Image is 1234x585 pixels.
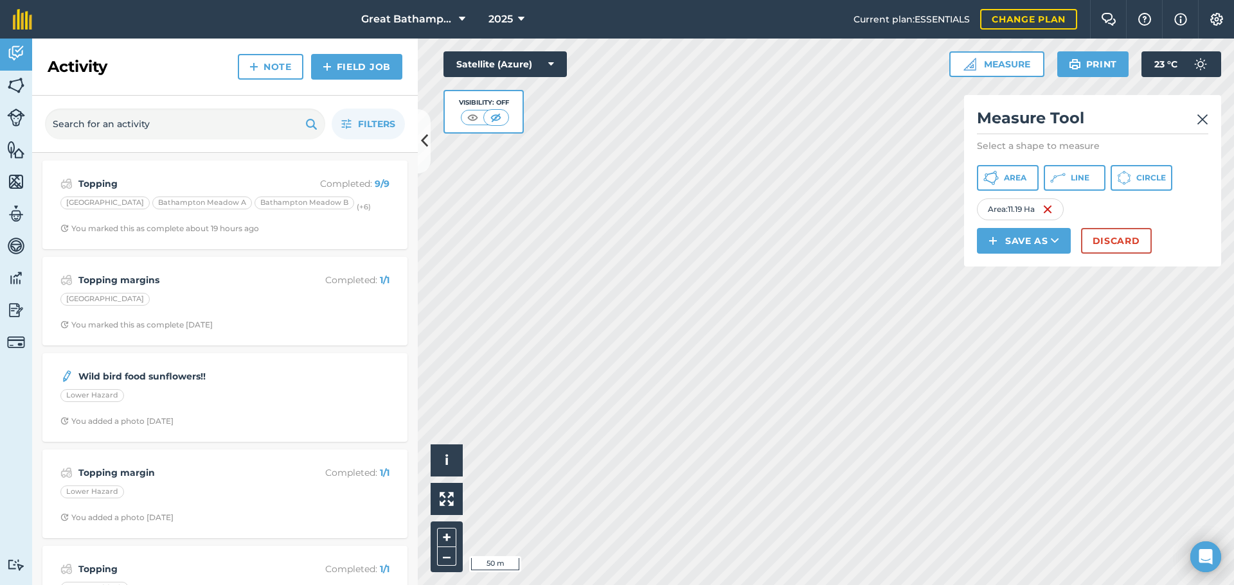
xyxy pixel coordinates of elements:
[375,178,389,189] strong: 9 / 9
[361,12,454,27] span: Great Bathampton
[7,236,25,256] img: svg+xml;base64,PD94bWwgdmVyc2lvbj0iMS4wIiBlbmNvZGluZz0idXRmLTgiPz4KPCEtLSBHZW5lcmF0b3I6IEFkb2JlIE...
[50,457,400,530] a: Topping marginCompleted: 1/1Lower HazardClock with arrow pointing clockwiseYou added a photo [DATE]
[60,293,150,306] div: [GEOGRAPHIC_DATA]
[60,176,73,191] img: svg+xml;base64,PD94bWwgdmVyc2lvbj0iMS4wIiBlbmNvZGluZz0idXRmLTgiPz4KPCEtLSBHZW5lcmF0b3I6IEFkb2JlIE...
[287,562,389,576] p: Completed :
[50,265,400,338] a: Topping marginsCompleted: 1/1[GEOGRAPHIC_DATA]Clock with arrow pointing clockwiseYou marked this ...
[78,369,282,383] strong: Wild bird food sunflowers!!
[7,333,25,351] img: svg+xml;base64,PD94bWwgdmVyc2lvbj0iMS4wIiBlbmNvZGluZz0idXRmLTgiPz4KPCEtLSBHZW5lcmF0b3I6IEFkb2JlIE...
[7,204,25,223] img: svg+xml;base64,PD94bWwgdmVyc2lvbj0iMS4wIiBlbmNvZGluZz0idXRmLTgiPz4KPCEtLSBHZW5lcmF0b3I6IEFkb2JlIE...
[60,224,69,232] img: Clock with arrow pointing clockwise
[1209,13,1224,26] img: A cog icon
[1071,173,1089,183] span: Line
[60,272,73,288] img: svg+xml;base64,PD94bWwgdmVyc2lvbj0iMS4wIiBlbmNvZGluZz0idXRmLTgiPz4KPCEtLSBHZW5lcmF0b3I6IEFkb2JlIE...
[287,273,389,287] p: Completed :
[50,361,400,434] a: Wild bird food sunflowers!!Lower HazardClock with arrow pointing clockwiseYou added a photo [DATE]
[60,389,124,402] div: Lower Hazard
[980,9,1077,30] a: Change plan
[1197,112,1208,127] img: svg+xml;base64,PHN2ZyB4bWxucz0iaHR0cDovL3d3dy53My5vcmcvMjAwMC9zdmciIHdpZHRoPSIyMiIgaGVpZ2h0PSIzMC...
[440,492,454,506] img: Four arrows, one pointing top left, one top right, one bottom right and the last bottom left
[1188,51,1213,77] img: svg+xml;base64,PD94bWwgdmVyc2lvbj0iMS4wIiBlbmNvZGluZz0idXRmLTgiPz4KPCEtLSBHZW5lcmF0b3I6IEFkb2JlIE...
[437,547,456,566] button: –
[60,561,73,577] img: svg+xml;base64,PD94bWwgdmVyc2lvbj0iMS4wIiBlbmNvZGluZz0idXRmLTgiPz4KPCEtLSBHZW5lcmF0b3I6IEFkb2JlIE...
[7,44,25,63] img: svg+xml;base64,PD94bWwgdmVyc2lvbj0iMS4wIiBlbmNvZGluZz0idXRmLTgiPz4KPCEtLSBHZW5lcmF0b3I6IEFkb2JlIE...
[1141,51,1221,77] button: 23 °C
[1004,173,1026,183] span: Area
[78,177,282,191] strong: Topping
[380,467,389,478] strong: 1 / 1
[60,417,69,425] img: Clock with arrow pointing clockwise
[963,58,976,71] img: Ruler icon
[255,196,354,209] div: Bathampton Meadow B
[60,513,69,521] img: Clock with arrow pointing clockwise
[1101,13,1116,26] img: Two speech bubbles overlapping with the left bubble in the forefront
[1137,13,1152,26] img: A question mark icon
[1136,173,1166,183] span: Circle
[380,563,389,575] strong: 1 / 1
[1081,228,1152,254] button: Discard
[7,140,25,159] img: svg+xml;base64,PHN2ZyB4bWxucz0iaHR0cDovL3d3dy53My5vcmcvMjAwMC9zdmciIHdpZHRoPSI1NiIgaGVpZ2h0PSI2MC...
[78,273,282,287] strong: Topping margins
[437,528,456,547] button: +
[7,559,25,571] img: svg+xml;base64,PD94bWwgdmVyc2lvbj0iMS4wIiBlbmNvZGluZz0idXRmLTgiPz4KPCEtLSBHZW5lcmF0b3I6IEFkb2JlIE...
[60,320,213,330] div: You marked this as complete [DATE]
[78,466,282,480] strong: Topping margin
[287,177,389,191] p: Completed :
[443,51,567,77] button: Satellite (Azure)
[60,223,259,234] div: You marked this as complete about 19 hours ago
[459,98,509,108] div: Visibility: Off
[445,452,449,468] span: i
[1111,165,1172,191] button: Circle
[249,59,258,74] img: svg+xml;base64,PHN2ZyB4bWxucz0iaHR0cDovL3d3dy53My5vcmcvMjAwMC9zdmciIHdpZHRoPSIxNCIgaGVpZ2h0PSIyNC...
[7,172,25,191] img: svg+xml;base64,PHN2ZyB4bWxucz0iaHR0cDovL3d3dy53My5vcmcvMjAwMC9zdmciIHdpZHRoPSI1NiIgaGVpZ2h0PSI2MC...
[60,465,73,480] img: svg+xml;base64,PD94bWwgdmVyc2lvbj0iMS4wIiBlbmNvZGluZz0idXRmLTgiPz4KPCEtLSBHZW5lcmF0b3I6IEFkb2JlIE...
[488,12,513,27] span: 2025
[357,202,371,211] small: (+ 6 )
[465,111,481,124] img: svg+xml;base64,PHN2ZyB4bWxucz0iaHR0cDovL3d3dy53My5vcmcvMjAwMC9zdmciIHdpZHRoPSI1MCIgaGVpZ2h0PSI0MC...
[1069,57,1081,72] img: svg+xml;base64,PHN2ZyB4bWxucz0iaHR0cDovL3d3dy53My5vcmcvMjAwMC9zdmciIHdpZHRoPSIxOSIgaGVpZ2h0PSIyNC...
[358,117,395,131] span: Filters
[60,196,150,209] div: [GEOGRAPHIC_DATA]
[380,274,389,286] strong: 1 / 1
[431,444,463,476] button: i
[287,466,389,480] p: Completed :
[1154,51,1177,77] span: 23 ° C
[323,59,332,74] img: svg+xml;base64,PHN2ZyB4bWxucz0iaHR0cDovL3d3dy53My5vcmcvMjAwMC9zdmciIHdpZHRoPSIxNCIgaGVpZ2h0PSIyNC...
[977,139,1208,152] p: Select a shape to measure
[977,228,1071,254] button: Save as
[238,54,303,80] a: Note
[1174,12,1187,27] img: svg+xml;base64,PHN2ZyB4bWxucz0iaHR0cDovL3d3dy53My5vcmcvMjAwMC9zdmciIHdpZHRoPSIxNyIgaGVpZ2h0PSIxNy...
[332,109,405,139] button: Filters
[152,196,252,209] div: Bathampton Meadow A
[1044,165,1105,191] button: Line
[949,51,1044,77] button: Measure
[988,233,997,249] img: svg+xml;base64,PHN2ZyB4bWxucz0iaHR0cDovL3d3dy53My5vcmcvMjAwMC9zdmciIHdpZHRoPSIxNCIgaGVpZ2h0PSIyNC...
[1042,202,1053,217] img: svg+xml;base64,PHN2ZyB4bWxucz0iaHR0cDovL3d3dy53My5vcmcvMjAwMC9zdmciIHdpZHRoPSIxNiIgaGVpZ2h0PSIyNC...
[7,301,25,320] img: svg+xml;base64,PD94bWwgdmVyc2lvbj0iMS4wIiBlbmNvZGluZz0idXRmLTgiPz4KPCEtLSBHZW5lcmF0b3I6IEFkb2JlIE...
[50,168,400,241] a: ToppingCompleted: 9/9[GEOGRAPHIC_DATA]Bathampton Meadow ABathampton Meadow B(+6)Clock with arrow ...
[60,512,174,523] div: You added a photo [DATE]
[60,416,174,426] div: You added a photo [DATE]
[60,320,69,329] img: Clock with arrow pointing clockwise
[78,562,282,576] strong: Topping
[48,57,107,77] h2: Activity
[1057,51,1129,77] button: Print
[854,12,970,26] span: Current plan : ESSENTIALS
[7,268,25,288] img: svg+xml;base64,PD94bWwgdmVyc2lvbj0iMS4wIiBlbmNvZGluZz0idXRmLTgiPz4KPCEtLSBHZW5lcmF0b3I6IEFkb2JlIE...
[977,198,1064,220] div: Area : 11.19 Ha
[305,116,317,132] img: svg+xml;base64,PHN2ZyB4bWxucz0iaHR0cDovL3d3dy53My5vcmcvMjAwMC9zdmciIHdpZHRoPSIxOSIgaGVpZ2h0PSIyNC...
[45,109,325,139] input: Search for an activity
[7,76,25,95] img: svg+xml;base64,PHN2ZyB4bWxucz0iaHR0cDovL3d3dy53My5vcmcvMjAwMC9zdmciIHdpZHRoPSI1NiIgaGVpZ2h0PSI2MC...
[977,108,1208,134] h2: Measure Tool
[311,54,402,80] a: Field Job
[488,111,504,124] img: svg+xml;base64,PHN2ZyB4bWxucz0iaHR0cDovL3d3dy53My5vcmcvMjAwMC9zdmciIHdpZHRoPSI1MCIgaGVpZ2h0PSI0MC...
[13,9,32,30] img: fieldmargin Logo
[1190,541,1221,572] div: Open Intercom Messenger
[7,109,25,127] img: svg+xml;base64,PD94bWwgdmVyc2lvbj0iMS4wIiBlbmNvZGluZz0idXRmLTgiPz4KPCEtLSBHZW5lcmF0b3I6IEFkb2JlIE...
[977,165,1039,191] button: Area
[60,369,73,384] img: svg+xml;base64,PD94bWwgdmVyc2lvbj0iMS4wIiBlbmNvZGluZz0idXRmLTgiPz4KPCEtLSBHZW5lcmF0b3I6IEFkb2JlIE...
[60,485,124,498] div: Lower Hazard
